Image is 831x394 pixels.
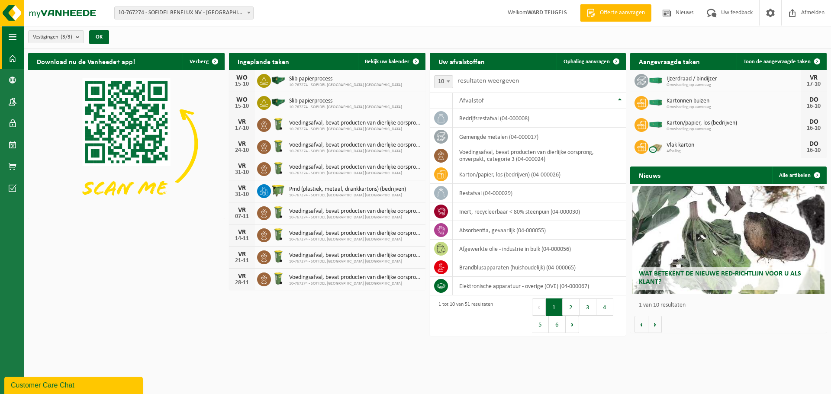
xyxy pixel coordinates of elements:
[453,240,626,258] td: afgewerkte olie - industrie in bulk (04-000056)
[271,205,286,220] img: WB-0140-HPE-GN-50
[271,117,286,131] img: WB-0140-HPE-GN-50
[233,273,251,280] div: VR
[115,7,253,19] span: 10-767274 - SOFIDEL BENELUX NV - DUFFEL
[289,83,402,88] span: 10-767274 - SOFIDEL [GEOGRAPHIC_DATA] [GEOGRAPHIC_DATA]
[233,147,251,154] div: 24-10
[289,186,406,193] span: Pmd (plastiek, metaal, drankkartons) (bedrijven)
[598,9,647,17] span: Offerte aanvragen
[648,76,663,84] img: HK-XC-30-VE
[667,149,801,154] span: Afhaling
[639,270,801,285] span: Wat betekent de nieuwe RED-richtlijn voor u als klant?
[667,76,801,83] span: Ijzerdraad / bindijzer
[430,53,493,70] h2: Uw afvalstoffen
[289,105,402,110] span: 10-767274 - SOFIDEL [GEOGRAPHIC_DATA] [GEOGRAPHIC_DATA]
[33,31,72,44] span: Vestigingen
[233,170,251,176] div: 31-10
[233,214,251,220] div: 07-11
[459,97,484,104] span: Afvalstof
[648,120,663,128] img: HK-XC-30-GN-00
[89,30,109,44] button: OK
[667,105,801,110] span: Omwisseling op aanvraag
[229,53,298,70] h2: Ingeplande taken
[289,164,421,171] span: Voedingsafval, bevat producten van dierlijke oorsprong, onverpakt, categorie 3
[457,77,519,84] label: resultaten weergeven
[289,252,421,259] span: Voedingsafval, bevat producten van dierlijke oorsprong, onverpakt, categorie 3
[289,281,421,286] span: 10-767274 - SOFIDEL [GEOGRAPHIC_DATA] [GEOGRAPHIC_DATA]
[233,74,251,81] div: WO
[564,59,610,64] span: Ophaling aanvragen
[114,6,254,19] span: 10-767274 - SOFIDEL BENELUX NV - DUFFEL
[289,230,421,237] span: Voedingsafval, bevat producten van dierlijke oorsprong, onverpakt, categorie 3
[289,98,402,105] span: Slib papierprocess
[233,185,251,192] div: VR
[289,142,421,149] span: Voedingsafval, bevat producten van dierlijke oorsprong, onverpakt, categorie 3
[805,96,822,103] div: DO
[271,183,286,198] img: WB-1100-HPE-GN-50
[453,165,626,184] td: karton/papier, los (bedrijven) (04-000026)
[233,236,251,242] div: 14-11
[532,298,546,316] button: Previous
[805,103,822,109] div: 16-10
[233,141,251,147] div: VR
[271,95,286,109] img: HK-XS-16-GN-00
[667,142,801,149] span: Vlak karton
[61,34,72,40] count: (3/3)
[635,316,648,333] button: Vorige
[667,83,801,88] span: Omwisseling op aanvraag
[289,208,421,215] span: Voedingsafval, bevat producten van dierlijke oorsprong, onverpakt, categorie 3
[805,74,822,81] div: VR
[772,167,826,184] a: Alle artikelen
[563,298,580,316] button: 2
[289,215,421,220] span: 10-767274 - SOFIDEL [GEOGRAPHIC_DATA] [GEOGRAPHIC_DATA]
[271,73,286,87] img: HK-XS-16-GN-00
[233,251,251,258] div: VR
[233,192,251,198] div: 31-10
[546,298,563,316] button: 1
[639,302,822,308] p: 1 van 10 resultaten
[358,53,425,70] a: Bekijk uw kalender
[233,258,251,264] div: 21-11
[289,259,421,264] span: 10-767274 - SOFIDEL [GEOGRAPHIC_DATA] [GEOGRAPHIC_DATA]
[805,125,822,131] div: 16-10
[453,277,626,295] td: elektronische apparatuur - overige (OVE) (04-000067)
[596,298,613,316] button: 4
[233,229,251,236] div: VR
[190,59,209,64] span: Verberg
[233,103,251,109] div: 15-10
[434,298,493,334] div: 1 tot 10 van 51 resultaten
[805,81,822,87] div: 17-10
[271,249,286,264] img: WB-0140-HPE-GN-50
[580,4,651,22] a: Offerte aanvragen
[435,76,453,88] span: 10
[289,120,421,127] span: Voedingsafval, bevat producten van dierlijke oorsprong, onverpakt, categorie 3
[289,149,421,154] span: 10-767274 - SOFIDEL [GEOGRAPHIC_DATA] [GEOGRAPHIC_DATA]
[365,59,409,64] span: Bekijk uw kalender
[453,184,626,202] td: restafval (04-000029)
[289,193,406,198] span: 10-767274 - SOFIDEL [GEOGRAPHIC_DATA] [GEOGRAPHIC_DATA]
[453,258,626,277] td: brandblusapparaten (huishoudelijk) (04-000065)
[532,316,549,333] button: 5
[648,139,663,154] img: PB-CU
[648,98,663,106] img: HK-XC-30-GN-00
[233,207,251,214] div: VR
[630,53,709,70] h2: Aangevraagde taken
[805,147,822,154] div: 16-10
[453,128,626,146] td: gemengde metalen (04-000017)
[233,280,251,286] div: 28-11
[453,202,626,221] td: inert, recycleerbaar < 80% steenpuin (04-000030)
[667,127,801,132] span: Omwisseling op aanvraag
[28,70,225,217] img: Download de VHEPlus App
[28,30,84,43] button: Vestigingen(3/3)
[271,161,286,176] img: WB-0140-HPE-GN-50
[271,139,286,154] img: WB-0140-HPE-GN-50
[289,274,421,281] span: Voedingsafval, bevat producten van dierlijke oorsprong, onverpakt, categorie 3
[667,98,801,105] span: Kartonnen buizen
[271,271,286,286] img: WB-0140-HPE-GN-50
[434,75,453,88] span: 10
[289,127,421,132] span: 10-767274 - SOFIDEL [GEOGRAPHIC_DATA] [GEOGRAPHIC_DATA]
[233,125,251,131] div: 17-10
[527,10,567,16] strong: WARD TEUGELS
[648,316,662,333] button: Volgende
[289,237,421,242] span: 10-767274 - SOFIDEL [GEOGRAPHIC_DATA] [GEOGRAPHIC_DATA]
